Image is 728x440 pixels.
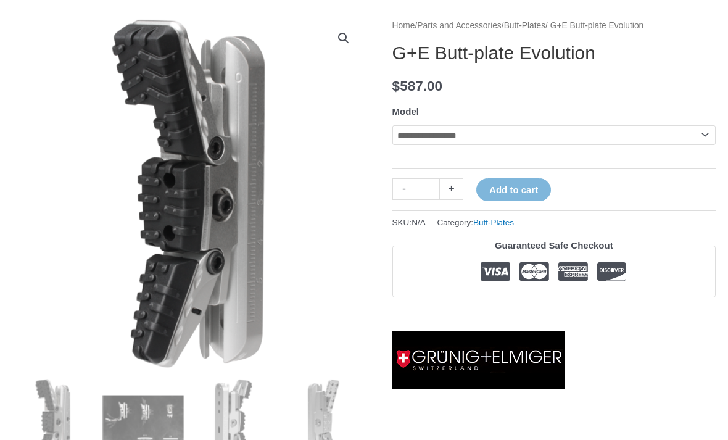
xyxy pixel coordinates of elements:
a: Butt-Plates [504,22,545,31]
h1: G+E Butt-plate Evolution [392,43,716,65]
a: Home [392,22,415,31]
a: Butt-Plates [473,218,514,228]
label: Model [392,107,419,117]
span: $ [392,79,400,94]
a: Grünig and Elmiger [392,331,565,390]
iframe: Customer reviews powered by Trustpilot [392,307,716,322]
span: N/A [412,218,426,228]
legend: Guaranteed Safe Checkout [490,238,618,255]
button: Add to cart [476,179,551,202]
nav: Breadcrumb [392,19,716,35]
a: Parts and Accessories [417,22,502,31]
span: SKU: [392,215,426,231]
bdi: 587.00 [392,79,442,94]
input: Product quantity [416,179,440,201]
a: View full-screen image gallery [333,28,355,50]
a: - [392,179,416,201]
span: Category: [437,215,514,231]
a: + [440,179,463,201]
